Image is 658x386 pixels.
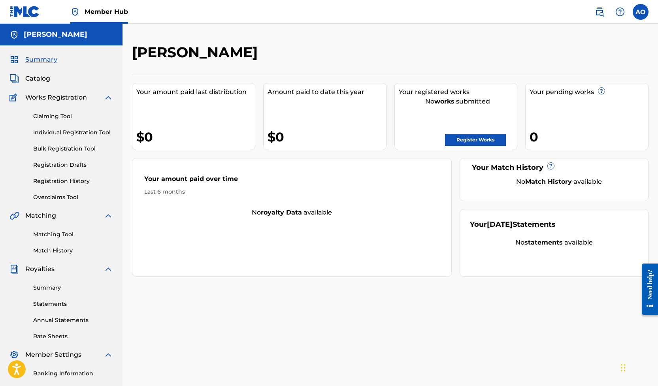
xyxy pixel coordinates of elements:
img: expand [104,350,113,360]
h5: Adam Ortiz [24,30,87,39]
strong: royalty data [261,209,302,216]
h2: [PERSON_NAME] [132,43,262,61]
img: Member Settings [9,350,19,360]
div: Amount paid to date this year [268,87,386,97]
div: No submitted [399,97,517,106]
img: MLC Logo [9,6,40,17]
strong: works [434,98,454,105]
img: Accounts [9,30,19,40]
div: Your Statements [470,219,556,230]
div: $0 [136,128,255,146]
img: search [595,7,604,17]
a: Bulk Registration Tool [33,145,113,153]
a: Annual Statements [33,316,113,324]
div: No available [470,238,638,247]
div: 0 [530,128,648,146]
img: Works Registration [9,93,20,102]
a: Match History [33,247,113,255]
div: Your amount paid last distribution [136,87,255,97]
span: Member Hub [85,7,128,16]
div: Your registered works [399,87,517,97]
a: Register Works [445,134,506,146]
a: Claiming Tool [33,112,113,121]
a: Statements [33,300,113,308]
img: help [615,7,625,17]
span: Member Settings [25,350,81,360]
div: Your pending works [530,87,648,97]
span: [DATE] [487,220,513,229]
span: Catalog [25,74,50,83]
img: Matching [9,211,19,220]
a: CatalogCatalog [9,74,50,83]
img: Royalties [9,264,19,274]
div: $0 [268,128,386,146]
img: expand [104,211,113,220]
img: Summary [9,55,19,64]
div: Drag [621,356,626,380]
img: Catalog [9,74,19,83]
span: ? [548,163,554,169]
img: expand [104,264,113,274]
span: Works Registration [25,93,87,102]
a: SummarySummary [9,55,57,64]
a: Matching Tool [33,230,113,239]
strong: Match History [525,178,572,185]
div: Last 6 months [144,188,439,196]
span: ? [598,88,605,94]
a: Banking Information [33,369,113,378]
a: Individual Registration Tool [33,128,113,137]
div: No available [132,208,451,217]
iframe: Resource Center [636,256,658,322]
div: Help [612,4,628,20]
div: Your amount paid over time [144,174,439,188]
div: User Menu [633,4,649,20]
span: Summary [25,55,57,64]
a: Registration Drafts [33,161,113,169]
a: Public Search [592,4,607,20]
a: Overclaims Tool [33,193,113,201]
span: Royalties [25,264,55,274]
iframe: Chat Widget [618,348,658,386]
div: Your Match History [470,162,638,173]
a: Registration History [33,177,113,185]
div: No available [480,177,638,186]
a: Rate Sheets [33,332,113,341]
img: Top Rightsholder [70,7,80,17]
a: Summary [33,284,113,292]
span: Matching [25,211,56,220]
strong: statements [524,239,563,246]
img: expand [104,93,113,102]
